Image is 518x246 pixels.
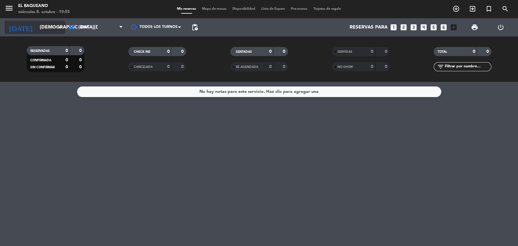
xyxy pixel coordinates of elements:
strong: 0 [473,49,475,54]
span: RE AGENDADA [236,66,258,69]
span: Disponibilidad [229,7,258,11]
i: [DATE] [5,21,37,34]
span: SENTADAS [236,50,252,53]
i: turned_in_not [485,5,493,12]
i: exit_to_app [469,5,476,12]
span: NO SHOW [337,66,353,69]
strong: 0 [66,49,68,53]
span: CANCELADA [134,66,153,69]
span: CHECK INS [134,50,151,53]
strong: 0 [79,49,83,53]
button: menu [5,4,14,15]
span: TOTAL [437,50,447,53]
i: looks_two [400,23,408,31]
strong: 0 [167,65,170,69]
strong: 0 [486,49,490,54]
strong: 0 [79,65,83,69]
strong: 0 [384,65,388,69]
strong: 0 [181,49,185,54]
strong: 0 [79,58,83,62]
strong: 0 [384,49,388,54]
strong: 0 [269,49,272,54]
i: looks_3 [410,23,418,31]
span: Cena [78,25,89,29]
span: SIN CONFIRMAR [30,66,55,69]
i: filter_list [437,63,444,70]
span: Tarjetas de regalo [310,7,344,11]
i: looks_4 [420,23,428,31]
strong: 0 [167,49,170,54]
i: search [502,5,509,12]
span: Mis reservas [174,7,199,11]
strong: 0 [283,49,286,54]
strong: 0 [283,65,286,69]
i: add_box [450,23,458,31]
i: add_circle_outline [452,5,460,12]
div: LOG OUT [488,18,513,36]
strong: 0 [181,65,185,69]
i: menu [5,4,14,13]
div: miércoles 8. octubre - 19:55 [18,9,70,15]
strong: 0 [66,58,68,62]
i: looks_5 [430,23,438,31]
span: Reservas para [350,25,388,30]
strong: 0 [371,49,373,54]
input: Filtrar por nombre... [444,63,491,70]
div: No hay notas para este servicio. Haz clic para agregar una [199,88,319,95]
span: Mapa de mesas [199,7,229,11]
span: RESERVADAS [30,49,50,52]
strong: 0 [269,65,272,69]
i: looks_6 [440,23,448,31]
strong: 0 [66,65,68,69]
span: print [471,24,478,31]
div: El Baqueano [18,3,70,9]
span: Lista de Espera [258,7,288,11]
i: looks_one [390,23,398,31]
i: power_settings_new [497,24,504,31]
i: arrow_drop_down [56,24,64,31]
span: Pre-acceso [288,7,310,11]
strong: 0 [371,65,373,69]
span: SERVIDAS [337,50,352,53]
span: CONFIRMADA [30,59,51,62]
span: pending_actions [191,24,198,31]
